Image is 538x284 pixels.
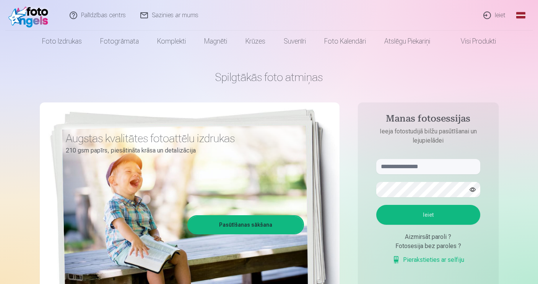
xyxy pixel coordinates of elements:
h3: Augstas kvalitātes fotoattēlu izdrukas [66,131,298,145]
div: Fotosesija bez paroles ? [376,242,480,251]
h1: Spilgtākās foto atmiņas [40,70,499,84]
p: 210 gsm papīrs, piesātināta krāsa un detalizācija [66,145,298,156]
a: Komplekti [148,31,195,52]
a: Foto kalendāri [315,31,375,52]
h4: Manas fotosessijas [369,113,488,127]
a: Atslēgu piekariņi [375,31,439,52]
button: Ieiet [376,205,480,225]
a: Suvenīri [275,31,315,52]
a: Visi produkti [439,31,505,52]
a: Pierakstieties ar selfiju [392,255,464,265]
a: Pasūtīšanas sākšana [189,216,303,233]
a: Fotogrāmata [91,31,148,52]
a: Magnēti [195,31,236,52]
p: Ieeja fotostudijā bilžu pasūtīšanai un lejupielādei [369,127,488,145]
div: Aizmirsāt paroli ? [376,232,480,242]
a: Foto izdrukas [33,31,91,52]
a: Krūzes [236,31,275,52]
img: /fa1 [8,3,52,28]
